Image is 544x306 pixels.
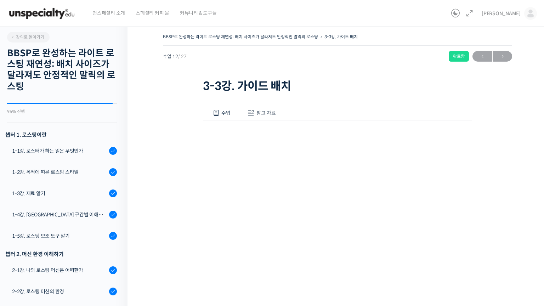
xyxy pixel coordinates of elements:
[256,110,276,116] span: 참고 자료
[12,211,107,219] div: 1-4강. [GEOGRAPHIC_DATA] 구간별 이해와 용어
[12,147,107,155] div: 1-1강. 로스터가 하는 일은 무엇인가
[11,34,44,40] span: 강의로 돌아가기
[12,266,107,274] div: 2-1강. 나의 로스팅 머신은 어떠한가
[493,51,512,62] a: 다음→
[482,10,521,17] span: [PERSON_NAME]
[493,52,512,61] span: →
[178,53,187,59] span: / 27
[12,189,107,197] div: 1-3강. 재료 알기
[221,110,231,116] span: 수업
[7,48,117,92] h2: BBSP로 완성하는 라이트 로스팅 재연성: 배치 사이즈가 달라져도 안정적인 말릭의 로스팅
[203,79,472,93] h1: 3-3강. 가이드 배치
[5,249,117,259] div: 챕터 2. 머신 환경 이해하기
[12,168,107,176] div: 1-2강. 목적에 따른 로스팅 스타일
[7,32,50,42] a: 강의로 돌아가기
[12,232,107,240] div: 1-5강. 로스팅 보조 도구 알기
[12,288,107,295] div: 2-2강. 로스팅 머신의 환경
[472,52,492,61] span: ←
[449,51,469,62] div: 완료함
[163,34,318,39] a: BBSP로 완성하는 라이트 로스팅 재연성: 배치 사이즈가 달라져도 안정적인 말릭의 로스팅
[472,51,492,62] a: ←이전
[7,109,117,114] div: 96% 진행
[324,34,358,39] a: 3-3강. 가이드 배치
[163,54,187,59] span: 수업 12
[5,130,117,140] h3: 챕터 1. 로스팅이란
